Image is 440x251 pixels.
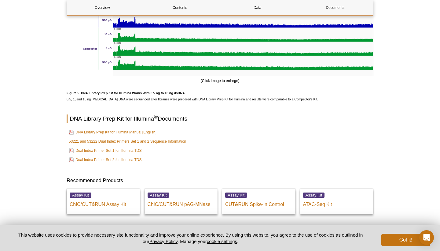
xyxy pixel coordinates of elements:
[148,198,215,208] p: ChIC/CUT&RUN pAG-MNase
[69,129,156,136] a: DNA Library Prep Kit for Illumina Manual [English]
[145,0,215,15] a: Contents
[225,198,292,208] p: CUT&RUN Spike-In Control
[419,230,434,245] div: Open Intercom Messenger
[69,147,142,154] a: Dual Index Primer Set 1 for Illumina TDS
[225,193,247,198] span: Assay Kit
[303,193,325,198] span: Assay Kit
[67,0,137,15] a: Overview
[207,239,237,244] button: cookie settings
[145,189,218,214] a: Assay Kit ChIC/CUT&RUN pAG-MNase
[381,234,430,246] button: Got it!
[67,114,373,123] h2: DNA Library Prep Kit for Illumina Documents
[69,138,186,144] a: 53221 and 53222 Dual Index Primers Set 1 and 2 Sequence Information
[67,91,318,101] span: 0.5, 1, and 10 ng [MEDICAL_DATA] DNA were sequenced after libraries were prepared with DNA Librar...
[10,232,371,245] p: This website uses cookies to provide necessary site functionality and improve your online experie...
[222,0,293,15] a: Data
[67,189,140,214] a: Assay Kit ChIC/CUT&RUN Assay Kit
[67,91,185,95] strong: Figure 5. DNA Library Prep Kit for Illumina Works With 0.5 ng to 10 ng dsDNA
[70,198,137,208] p: ChIC/CUT&RUN Assay Kit
[300,0,370,15] a: Documents
[154,114,158,119] sup: ®
[148,193,169,198] span: Assay Kit
[300,189,373,214] a: Assay Kit ATAC-Seq Kit
[69,156,142,163] a: Dual Index Primer Set 2 for Illumina TDS
[149,239,178,244] a: Privacy Policy
[67,177,373,184] h3: Recommended Products
[222,189,295,214] a: Assay Kit CUT&RUN Spike-In Control
[70,193,91,198] span: Assay Kit
[303,198,370,208] p: ATAC-Seq Kit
